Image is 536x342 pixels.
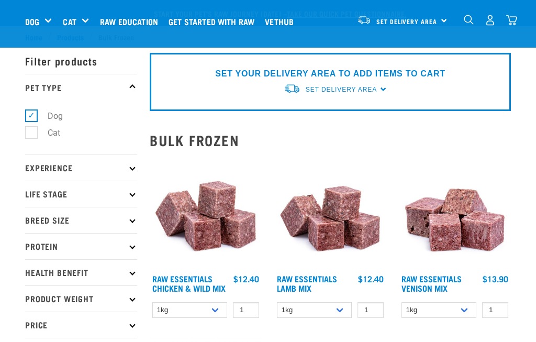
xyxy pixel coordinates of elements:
[358,302,384,318] input: 1
[233,274,259,283] div: $12.40
[25,233,137,259] p: Protein
[150,132,511,148] h2: Bulk Frozen
[306,86,377,93] span: Set Delivery Area
[25,74,137,100] p: Pet Type
[485,15,496,26] img: user.png
[25,15,39,28] a: Dog
[506,15,517,26] img: home-icon@2x.png
[25,207,137,233] p: Breed Size
[358,274,384,283] div: $12.40
[152,276,226,290] a: Raw Essentials Chicken & Wild Mix
[25,155,137,181] p: Experience
[97,1,166,42] a: Raw Education
[284,83,300,94] img: van-moving.png
[399,157,511,269] img: 1113 RE Venison Mix 01
[31,109,67,123] label: Dog
[166,1,262,42] a: Get started with Raw
[25,181,137,207] p: Life Stage
[25,285,137,312] p: Product Weight
[25,259,137,285] p: Health Benefit
[401,276,462,290] a: Raw Essentials Venison Mix
[25,48,137,74] p: Filter products
[464,15,474,25] img: home-icon-1@2x.png
[357,15,371,25] img: van-moving.png
[150,157,262,269] img: Pile Of Cubed Chicken Wild Meat Mix
[233,302,259,318] input: 1
[25,312,137,338] p: Price
[376,19,437,23] span: Set Delivery Area
[63,15,76,28] a: Cat
[274,157,386,269] img: ?1041 RE Lamb Mix 01
[31,126,64,139] label: Cat
[277,276,337,290] a: Raw Essentials Lamb Mix
[482,302,508,318] input: 1
[483,274,508,283] div: $13.90
[215,68,445,80] p: SET YOUR DELIVERY AREA TO ADD ITEMS TO CART
[262,1,301,42] a: Vethub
